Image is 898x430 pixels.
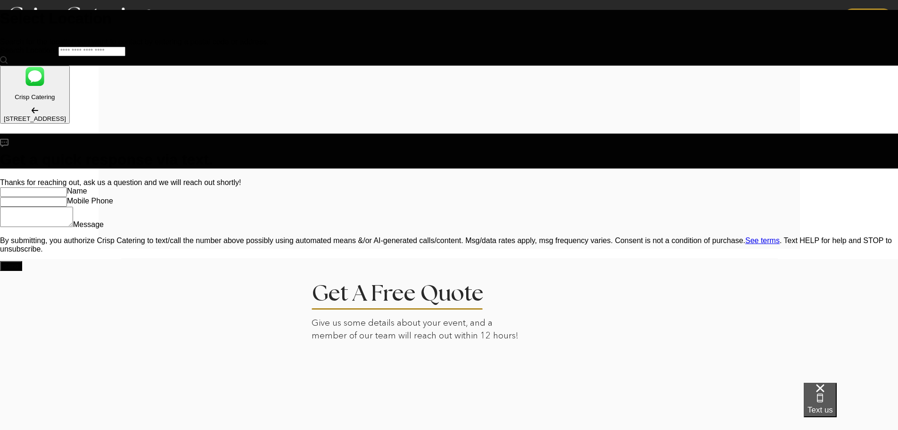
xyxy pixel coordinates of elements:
[745,236,780,245] a: Open terms and conditions in a new window
[67,197,113,205] label: Mobile Phone
[4,93,66,101] p: Crisp Catering
[73,220,104,228] label: Message
[804,383,898,430] iframe: podium webchat widget bubble
[67,187,87,195] label: Name
[4,115,66,122] div: [STREET_ADDRESS]
[4,262,18,270] div: Send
